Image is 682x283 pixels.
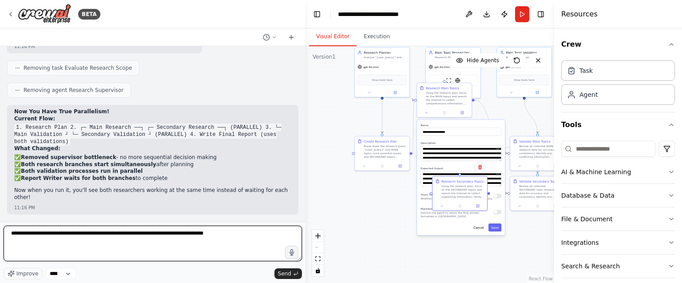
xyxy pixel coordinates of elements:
[420,197,493,200] p: Whether the task should be executed asynchronously.
[519,139,551,143] div: Validate Main Topics
[363,65,379,69] span: gpt-4o-mini
[495,171,500,177] button: Open in editor
[535,8,547,20] button: Hide right sidebar
[409,98,416,155] g: Edge from 500e29bd-2827-4f29-b2fb-1e96852b80ac to 3b32c930-8425-4bd7-bf31-0ff1c7812216
[528,163,547,169] button: No output available
[561,167,631,176] div: AI & Machine Learning
[519,179,559,183] div: Validate Secondary Topics
[21,161,156,167] strong: Both research branches start simultaneously
[420,141,501,145] label: Description
[14,43,195,50] div: 11:16 PM
[78,9,100,20] div: BETA
[561,191,615,200] div: Database & Data
[495,147,500,152] button: Open in editor
[312,253,324,265] button: fit view
[519,144,562,159] div: Review all collected MAIN topic research data for accuracy and consistency. Identify any conflict...
[435,50,478,55] div: Main Topic Researcher
[364,144,407,159] div: Break down the research query "{user_query}" into MAIN topics (core essential areas) and SECONDAR...
[519,184,562,199] div: Review all collected SECONDARY topic research data for accuracy and consistency. Identify any con...
[14,154,291,161] li: ✅ - no more sequential decision making
[548,203,563,209] button: Open in side panel
[561,112,675,137] button: Tools
[561,215,613,223] div: File & Document
[432,176,488,211] div: Research Secondary TopicsUsing the research plan, focus on the SECONDARY topics and search the in...
[14,204,291,211] div: 11:16 PM
[561,57,675,112] div: Crew
[441,184,484,199] div: Using the research plan, focus on the SECONDARY topics and search the internet to collect support...
[354,47,410,97] div: Research PlannerAnalyze "{user_query}" and strategically divide it into MAIN topics (core essenti...
[510,136,565,171] div: Validate Main TopicsReview all collected MAIN topic research data for accuracy and consistency. I...
[364,56,407,59] div: Analyze "{user_query}" and strategically divide it into MAIN topics (core essential research area...
[496,47,552,97] div: Main Topic ValidatorReview MAIN topic research data for accuracy, identify inconsistencies, and f...
[364,50,407,55] div: Research Planner
[420,166,501,170] label: Expected Output
[278,270,291,277] span: Send
[522,99,540,133] g: Edge from 46a307bd-3778-4756-b650-6c499df4ea76 to 85f584ec-b5dc-4c97-aeca-74ff85b0ea04
[425,47,481,98] div: Main Topic ResearcherResearch MAIN topics using search and web scraping tools to gather comprehen...
[525,90,550,95] button: Open in side panel
[373,163,392,169] button: No output available
[548,163,563,169] button: Open in side panel
[561,231,675,254] button: Integrations
[24,87,123,94] span: Removing agent Research Supervisor
[420,124,501,127] label: Name
[285,246,298,259] button: Click to speak your automation idea
[364,139,397,143] div: Create Research Plan
[14,108,109,115] strong: Now You Have True Parallelism!
[14,124,282,146] code: 1. Research Plan 2. ┌─ Main Research ──┐ ┌─ Secondary Research ──┐ (PARALLEL) 3. └─ Main Validati...
[21,175,135,181] strong: Report Writer waits for both branches
[471,223,487,231] button: Cancel
[561,9,598,20] h4: Resources
[14,116,55,122] strong: Current Flow:
[426,86,459,90] div: Research Main Topics
[561,255,675,278] button: Search & Research
[579,90,598,99] div: Agent
[18,4,71,24] img: Logo
[312,230,324,276] div: React Flow controls
[426,91,469,105] div: Using the research plan, focus on the MAIN topics and search the internet to collect comprehensiv...
[488,223,501,231] button: Save
[312,265,324,276] button: toggle interactivity
[274,268,302,279] button: Send
[357,28,397,46] button: Execution
[4,268,42,279] button: Improve
[561,238,599,247] div: Integrations
[309,28,357,46] button: Visual Editor
[312,230,324,242] button: zoom in
[470,203,485,209] button: Open in side panel
[529,276,553,281] a: React Flow attribution
[14,175,291,182] li: ✅ to complete
[514,78,535,82] span: Drop tools here
[14,168,291,175] li: ✅
[313,53,336,60] div: Version 1
[467,57,499,64] span: Hide Agents
[284,32,298,43] button: Start a new chat
[420,193,442,196] span: Async Execution
[510,176,565,211] div: Validate Secondary TopicsReview all collected SECONDARY topic research data for accuracy and cons...
[21,168,143,174] strong: Both validation processes run in parallel
[420,211,493,218] p: Instruct the agent to return the final answer formatted in [GEOGRAPHIC_DATA]
[528,203,547,209] button: No output available
[446,78,452,83] img: ScrapeWebsiteTool
[380,99,385,133] g: Edge from 31d20276-c30e-4372-8e30-d122b1af3b94 to 500e29bd-2827-4f29-b2fb-1e96852b80ac
[21,154,116,160] strong: Removed supervisor bottleneck
[451,53,504,68] button: Hide Agents
[561,32,675,57] button: Crew
[505,65,521,69] span: gpt-4o-mini
[561,160,675,183] button: AI & Machine Learning
[393,163,408,169] button: Open in side panel
[14,161,291,168] li: ✅ after planning
[579,66,593,75] div: Task
[490,191,508,195] g: Edge from 024b1e95-f87b-47b8-9d20-c36980713e14 to 2d319644-811c-47e7-98aa-0d3c2dc32e95
[338,10,415,19] nav: breadcrumb
[435,110,454,116] button: No output available
[14,187,291,201] p: Now when you run it, you'll see both researchers working at the same time instead of waiting for ...
[354,136,410,171] div: Create Research PlanBreak down the research query "{user_query}" into MAIN topics (core essential...
[420,207,444,210] span: Markdown Output
[561,262,620,271] div: Search & Research
[416,83,472,118] div: Research Main TopicsUsing the research plan, focus on the MAIN topics and search the internet to ...
[455,110,470,116] button: Open in side panel
[474,161,486,173] button: Delete node
[506,50,549,55] div: Main Topic Validator
[372,78,393,82] span: Drop tools here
